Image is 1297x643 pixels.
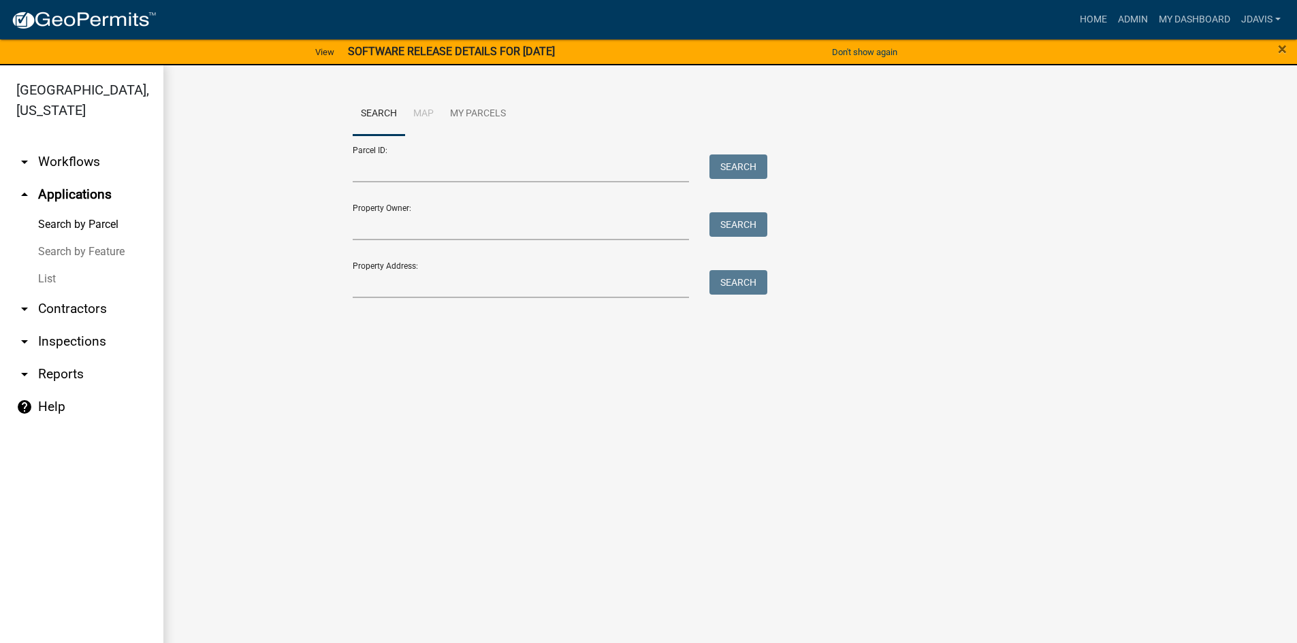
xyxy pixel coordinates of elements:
[16,301,33,317] i: arrow_drop_down
[1278,39,1287,59] span: ×
[1074,7,1112,33] a: Home
[353,93,405,136] a: Search
[348,45,555,58] strong: SOFTWARE RELEASE DETAILS FOR [DATE]
[16,399,33,415] i: help
[310,41,340,63] a: View
[16,366,33,382] i: arrow_drop_down
[709,154,767,179] button: Search
[16,333,33,350] i: arrow_drop_down
[709,212,767,237] button: Search
[1112,7,1153,33] a: Admin
[1236,7,1286,33] a: jdavis
[709,270,767,295] button: Search
[1153,7,1236,33] a: My Dashboard
[16,154,33,170] i: arrow_drop_down
[442,93,514,136] a: My Parcels
[16,186,33,203] i: arrow_drop_up
[827,41,903,63] button: Don't show again
[1278,41,1287,57] button: Close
